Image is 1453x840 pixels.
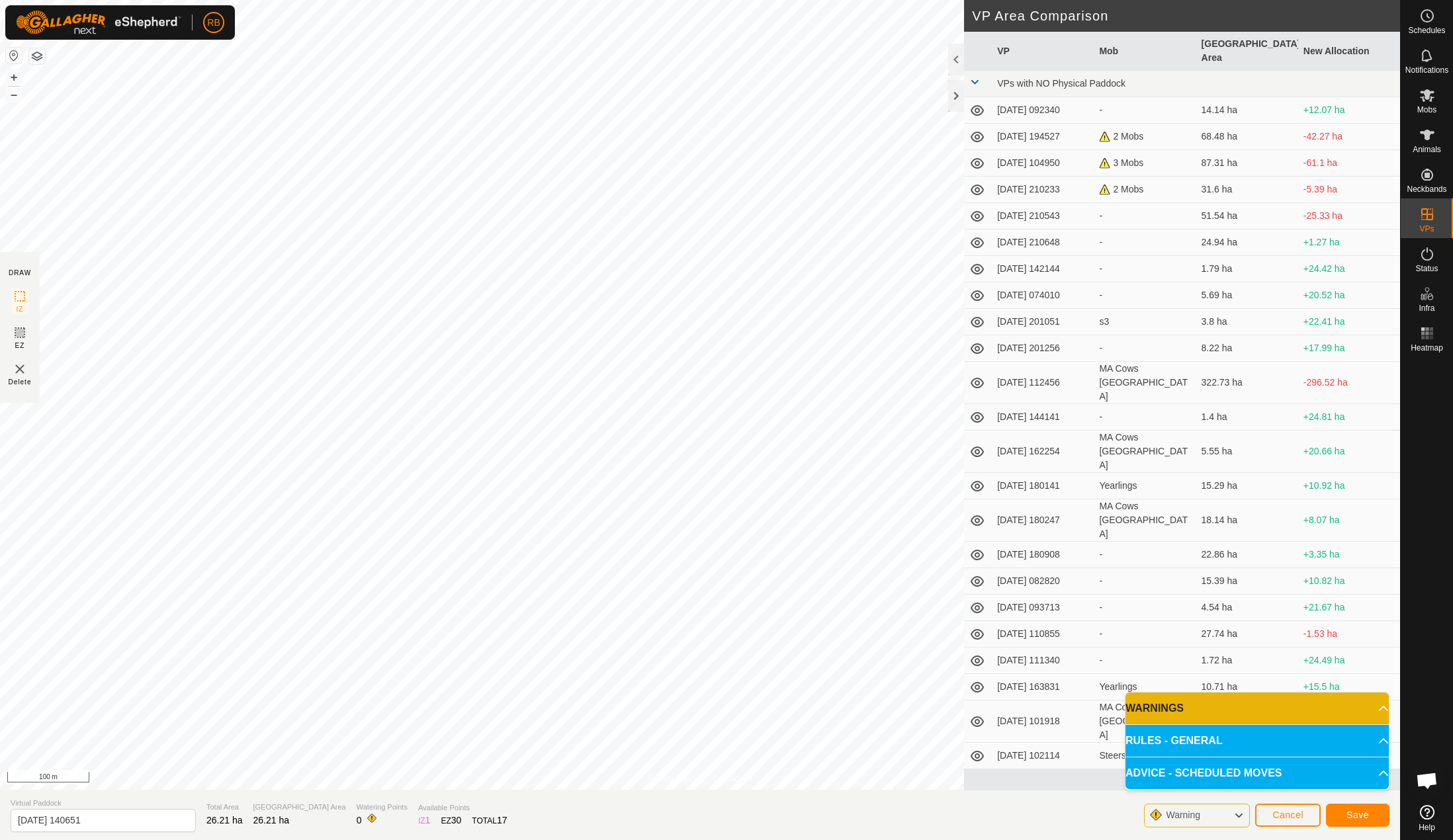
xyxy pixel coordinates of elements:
div: - [1099,410,1190,424]
div: EZ [441,814,461,827]
td: [DATE] 201051 [992,309,1094,335]
span: IZ [17,304,24,314]
span: 1 [425,815,431,825]
td: [DATE] 101918 [992,700,1094,743]
span: Available Points [418,802,507,814]
a: Privacy Policy [648,773,697,784]
td: 15.39 ha [1196,568,1298,595]
span: RB [207,16,220,30]
div: Open chat [1407,761,1447,800]
td: -42.27 ha [1298,124,1400,150]
span: Status [1415,265,1438,273]
span: Notifications [1405,66,1448,74]
span: Delete [9,377,32,387]
span: Heatmap [1411,344,1443,352]
td: +24.49 ha [1298,648,1400,674]
td: -1.53 ha [1298,621,1400,648]
div: - [1099,653,1190,667]
td: [DATE] 082820 [992,568,1094,595]
img: VP [12,361,28,377]
span: Animals [1413,146,1441,153]
td: [DATE] 162254 [992,431,1094,473]
span: Cancel [1272,810,1303,820]
td: 31.6 ha [1196,177,1298,203]
span: [GEOGRAPHIC_DATA] Area [253,802,346,813]
div: Yearlings [1099,479,1190,493]
td: 4.54 ha [1196,595,1298,621]
td: 22.86 ha [1196,542,1298,568]
div: TOTAL [472,814,507,827]
div: - [1099,548,1190,562]
button: Cancel [1255,804,1321,827]
td: [DATE] 210543 [992,203,1094,230]
th: VP [992,32,1094,71]
p-accordion-header: WARNINGS [1125,693,1389,724]
td: [DATE] 102114 [992,743,1094,769]
div: Steers [1099,749,1190,763]
td: [DATE] 180247 [992,499,1094,542]
td: [DATE] 144141 [992,404,1094,431]
td: 27.74 ha [1196,621,1298,648]
td: -25.33 ha [1298,203,1400,230]
td: [DATE] 092340 [992,97,1094,124]
div: - [1099,601,1190,614]
h2: VP Area Comparison [972,8,1400,24]
div: MA Cows [GEOGRAPHIC_DATA] [1099,362,1190,403]
div: - [1099,627,1190,641]
td: +1.27 ha [1298,230,1400,256]
td: -61.1 ha [1298,150,1400,177]
td: [DATE] 210233 [992,177,1094,203]
td: +21.67 ha [1298,595,1400,621]
div: - [1099,341,1190,355]
td: [DATE] 142144 [992,256,1094,282]
td: +20.52 ha [1298,282,1400,309]
button: Save [1326,804,1389,827]
td: +24.42 ha [1298,256,1400,282]
div: - [1099,262,1190,276]
td: [DATE] 210648 [992,230,1094,256]
span: EZ [15,341,25,351]
span: RULES - GENERAL [1125,733,1223,749]
td: 51.54 ha [1196,203,1298,230]
td: -5.39 ha [1298,177,1400,203]
td: [DATE] 104950 [992,150,1094,177]
span: Schedules [1408,26,1445,34]
td: [DATE] 112456 [992,362,1094,404]
a: Contact Us [713,773,752,784]
div: MA Cows [GEOGRAPHIC_DATA] [1099,700,1190,742]
td: [DATE] 074010 [992,282,1094,309]
td: +24.81 ha [1298,404,1400,431]
td: [DATE] 111340 [992,648,1094,674]
div: - [1099,235,1190,249]
td: [DATE] 194527 [992,124,1094,150]
div: DRAW [9,268,31,278]
td: 322.73 ha [1196,362,1298,404]
div: 2 Mobs [1099,183,1190,196]
td: +10.92 ha [1298,473,1400,499]
td: 5.55 ha [1196,431,1298,473]
div: MA Cows [GEOGRAPHIC_DATA] [1099,431,1190,472]
td: +10.82 ha [1298,568,1400,595]
span: 30 [451,815,462,825]
td: +15.5 ha [1298,674,1400,700]
td: [DATE] 110855 [992,621,1094,648]
div: - [1099,288,1190,302]
td: [DATE] 180908 [992,542,1094,568]
div: Yearlings [1099,680,1190,694]
span: Virtual Paddock [11,798,196,809]
span: ADVICE - SCHEDULED MOVES [1125,765,1282,781]
button: – [6,87,22,103]
span: 0 [357,815,362,825]
span: Help [1419,823,1435,831]
span: Warning [1166,810,1200,820]
span: Total Area [206,802,243,813]
div: IZ [418,814,430,827]
td: [DATE] 093713 [992,595,1094,621]
td: 3.8 ha [1196,309,1298,335]
span: 26.21 ha [206,815,243,825]
img: Gallagher Logo [16,11,181,34]
td: 5.69 ha [1196,282,1298,309]
td: +8.07 ha [1298,499,1400,542]
span: 26.21 ha [253,815,290,825]
td: [DATE] 163831 [992,674,1094,700]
